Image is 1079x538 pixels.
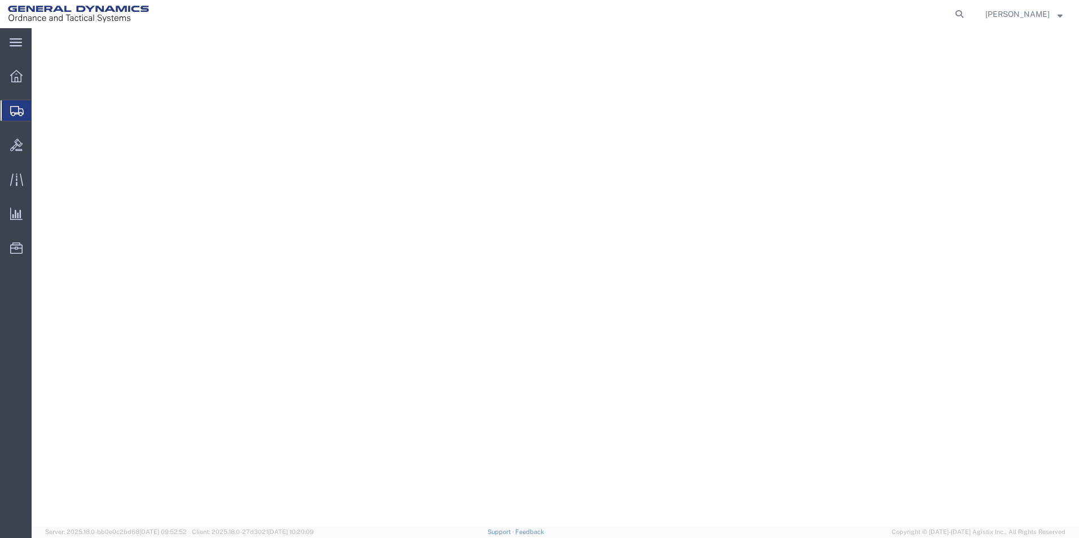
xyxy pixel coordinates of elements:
[985,8,1050,20] span: Kayla Singleton
[985,7,1063,21] button: [PERSON_NAME]
[892,527,1065,537] span: Copyright © [DATE]-[DATE] Agistix Inc., All Rights Reserved
[32,28,1079,526] iframe: FS Legacy Container
[192,528,314,535] span: Client: 2025.18.0-27d3021
[139,528,187,535] span: [DATE] 09:52:52
[488,528,516,535] a: Support
[268,528,314,535] span: [DATE] 10:20:09
[8,6,149,23] img: logo
[45,528,187,535] span: Server: 2025.18.0-bb0e0c2bd68
[515,528,544,535] a: Feedback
